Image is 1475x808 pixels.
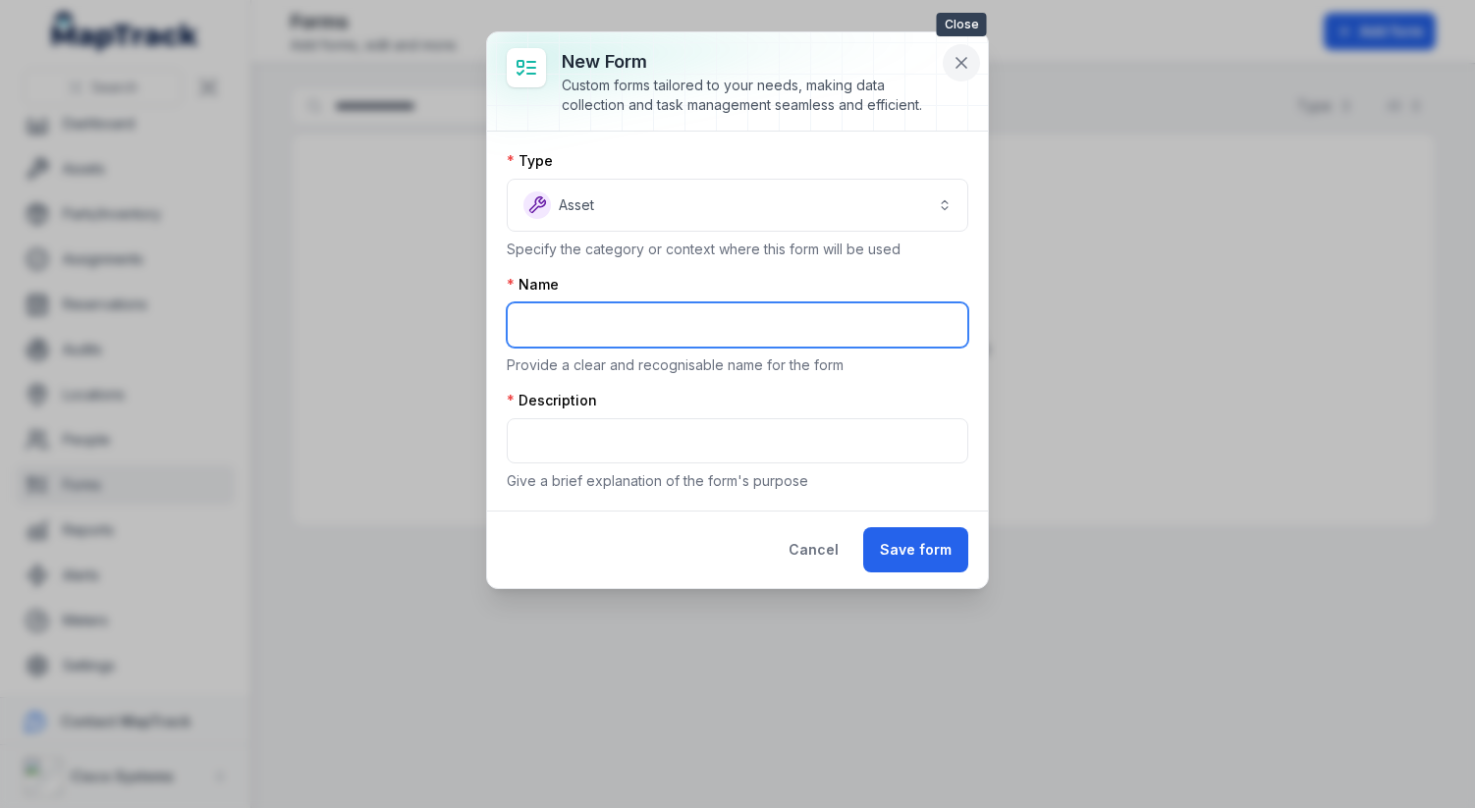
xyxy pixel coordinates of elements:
span: Close [937,13,987,36]
button: Asset [507,179,968,232]
p: Provide a clear and recognisable name for the form [507,355,968,375]
div: Custom forms tailored to your needs, making data collection and task management seamless and effi... [562,76,937,115]
h3: New form [562,48,937,76]
p: Specify the category or context where this form will be used [507,240,968,259]
p: Give a brief explanation of the form's purpose [507,471,968,491]
button: Cancel [772,527,855,572]
label: Description [507,391,597,410]
label: Type [507,151,553,171]
button: Save form [863,527,968,572]
label: Name [507,275,559,295]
